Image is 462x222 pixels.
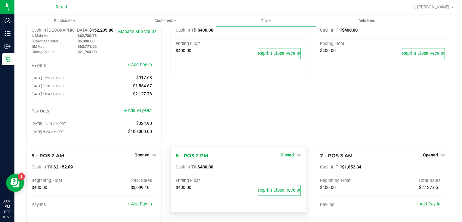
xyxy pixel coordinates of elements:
span: [DATE] 12:51 PM PDT [32,76,66,80]
span: Opened [423,153,438,157]
span: $400.00 [320,185,336,190]
div: Pay-Ins [320,202,383,208]
div: Ending Float [320,41,383,47]
span: $21,764.00 [78,50,97,54]
span: $400.00 [198,28,213,33]
span: 7 - POS 3 AM [320,153,353,159]
span: [DATE] 10:47 PM PDT [32,92,66,96]
div: Total Sales [382,178,445,183]
span: GM Vault: [32,45,48,49]
span: $917.68 [136,75,152,80]
span: Hi, [PERSON_NAME]! [411,5,451,9]
span: $3,699.10 [131,185,149,190]
span: $152,235.80 [89,28,113,33]
a: Deliveries [316,14,417,27]
a: + Add Pay-In [128,202,152,207]
div: Pay-Ins [32,202,94,208]
a: + Add Pay-Out [124,108,152,113]
span: $400.00 [176,48,191,53]
div: Ending Float [176,41,238,47]
button: Reprint Close Receipt [258,48,301,59]
p: 08/26 [3,215,12,219]
span: A Main Vault: [32,34,54,38]
span: Cash In Till [320,28,342,33]
a: Purchases [14,14,115,27]
span: Supervisor Vault: [32,39,59,43]
span: $1,852.34 [342,165,361,170]
span: $400.00 [342,28,358,33]
span: [DATE] 11:14 AM PDT [32,122,66,126]
inline-svg: Inventory [5,30,11,36]
span: Tills [216,18,316,23]
span: Reprint Close Receipt [258,188,300,193]
button: Reprint Close Receipt [258,185,301,196]
span: $400.00 [32,185,47,190]
span: Cash In [GEOGRAPHIC_DATA]: [32,28,89,33]
inline-svg: Retail [5,56,11,62]
inline-svg: Dashboard [5,17,11,23]
span: 5 - POS 2 AM [32,153,64,159]
span: Cash In Till [320,165,342,170]
div: Pay-Ins [32,63,94,68]
span: $400.00 [320,48,336,53]
a: + Add Pay-In [128,62,152,67]
iframe: Resource center unread badge [18,173,25,180]
span: [DATE] 11:05 PM PDT [32,84,66,88]
span: 6 - POS 2 PM [176,153,208,159]
span: $100,000.00 [128,129,152,134]
button: Reprint Close Receipt [402,48,445,59]
div: Total Sales [94,178,157,183]
a: + Add Pay-In [416,202,440,207]
span: Deliveries [350,18,383,23]
span: Retail [56,5,67,10]
span: $62,771.02 [78,44,97,49]
p: 03:41 PM PDT [3,199,12,215]
iframe: Resource center [6,174,24,192]
span: Reprint Close Receipt [402,51,445,56]
span: Opened [134,153,149,157]
span: Cash In Till [32,165,54,170]
span: $400.00 [198,165,213,170]
span: $62,700.78 [78,33,97,38]
span: $5,000.00 [78,39,94,43]
span: Closed [281,153,294,157]
span: Customers [115,18,216,23]
div: Ending Float [176,178,238,183]
a: Customers [115,14,216,27]
div: Pay-Outs [32,109,94,114]
span: Purchases [14,18,115,23]
span: $2,152.89 [54,165,73,170]
a: Tills [216,14,317,27]
inline-svg: Outbound [5,43,11,49]
span: $2,127.78 [133,91,152,97]
span: Cash In Till [176,28,198,33]
span: Reprint Close Receipt [258,51,300,56]
span: $400.00 [176,185,191,190]
a: Manage Sub-Vaults [118,29,156,34]
span: $324.90 [136,121,152,126]
span: $2,137.65 [419,185,438,190]
span: $1,554.67 [133,83,152,88]
div: Beginning Float [32,178,94,183]
span: Cash In Till [176,165,198,170]
span: Change Vault: [32,50,55,54]
div: Beginning Float [320,178,383,183]
span: [DATE] 9:23 AM PDT [32,130,64,134]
